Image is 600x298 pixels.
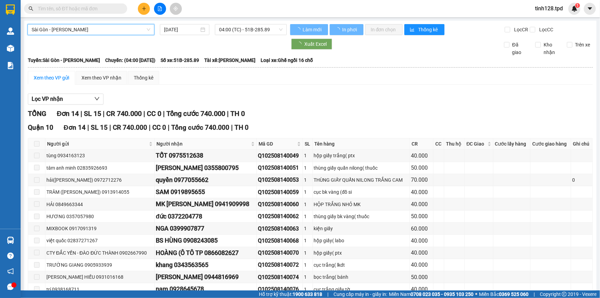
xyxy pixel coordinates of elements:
[38,5,119,12] input: Tìm tên, số ĐT hoặc mã đơn
[313,138,410,150] th: Tên hàng
[64,124,86,131] span: Đơn 14
[327,290,328,298] span: |
[46,249,153,257] div: CTY ĐẮC YẾN - ĐÀO ĐỨC THÀNH 0902667990
[46,164,153,172] div: tâm anh minh 02835926693
[28,57,100,63] b: Tuyến: Sài Gòn - [PERSON_NAME]
[510,41,530,56] span: Đã giao
[113,124,147,131] span: CR 740.000
[15,44,79,50] span: HÙNG CMND:
[168,124,170,131] span: |
[46,261,153,269] div: TRƯỜNG GIANG 0905933939
[257,174,303,186] td: Q102508140053
[304,164,312,172] div: 1
[467,140,486,148] span: ĐC Giao
[304,40,327,48] span: Xuất Excel
[2,50,49,55] strong: N.nhận:
[562,292,567,297] span: copyright
[46,152,153,159] div: tùng 0934163123
[587,6,593,12] span: caret-down
[257,271,303,283] td: Q102508140074
[166,109,225,118] span: Tổng cước 740.000
[293,291,322,297] strong: 1900 633 818
[161,56,199,64] span: Số xe: 51B-285.89
[46,213,153,220] div: HƯƠNG 0357057980
[156,140,250,148] span: Người nhận
[2,25,66,30] strong: VP: SĐT:
[258,175,302,184] div: Q102508140053
[499,291,528,297] strong: 0369 525 060
[389,290,473,298] span: Miền Nam
[314,237,409,244] div: hộp giấy( labo
[103,109,105,118] span: |
[303,138,313,150] th: SL
[84,109,101,118] span: SL 15
[534,290,535,298] span: |
[258,212,302,221] div: Q102508140062
[106,109,142,118] span: CR 740.000
[411,260,432,269] div: 40.000
[257,211,303,223] td: Q102508140062
[314,286,409,293] div: cục trắng giấy tờ
[46,225,153,232] div: MIXBOOK 0917091319
[411,212,432,221] div: 50.000
[87,124,89,131] span: |
[314,261,409,269] div: cục trắng( lkdt
[411,151,432,160] div: 40.000
[258,273,302,281] div: Q102508140074
[156,175,255,185] div: quyền 0977055662
[7,268,14,275] span: notification
[152,124,166,131] span: CC 0
[530,4,568,13] span: tinh128.tpd
[39,25,66,30] span: 0907696988
[342,26,358,33] span: In phơi
[257,259,303,271] td: Q102508140072
[334,290,387,298] span: Cung cấp máy in - giấy in:
[258,188,302,196] div: Q102508140059
[304,176,312,184] div: 1
[164,26,199,33] input: 15/08/2025
[156,163,255,173] div: [PERSON_NAME] 0355800795
[330,24,363,35] button: In phơi
[46,237,153,244] div: việt quốc 02837271267
[314,201,409,208] div: HỘP TRẮNG NHỎ MK
[291,39,332,50] button: Xuất Excel
[257,186,303,198] td: Q102508140059
[7,253,14,259] span: question-circle
[411,285,432,294] div: 40.000
[7,62,14,69] img: solution-icon
[30,9,74,16] strong: CTY XE KHÁCH
[257,198,303,210] td: Q102508140060
[77,3,91,9] span: [DATE]
[314,213,409,220] div: thùng giấy bk vàng( thuốc
[157,6,162,11] span: file-add
[6,4,15,15] img: logo-vxr
[147,109,161,118] span: CC 0
[149,124,151,131] span: |
[411,163,432,172] div: 50.000
[411,273,432,281] div: 50.000
[411,224,432,233] div: 60.000
[20,30,74,38] span: PHIẾU GIAO HÀNG
[234,124,249,131] span: TH 0
[257,283,303,295] td: Q102508140076
[259,140,296,148] span: Mã GD
[410,138,434,150] th: CR
[28,94,103,105] button: Lọc VP nhận
[257,235,303,247] td: Q102508140068
[10,25,28,30] span: Quận 10
[47,140,148,148] span: Người gửi
[227,109,229,118] span: |
[536,26,554,33] span: Lọc CC
[418,26,439,33] span: Thống kê
[434,138,444,150] th: CC
[290,24,328,35] button: Làm mới
[156,199,255,209] div: MK [PERSON_NAME] 0941909998
[171,124,229,131] span: Tổng cước 740.000
[257,162,303,174] td: Q102508140051
[28,109,46,118] span: TỔNG
[304,213,312,220] div: 1
[411,200,432,209] div: 40.000
[475,293,477,296] span: ⚪️
[219,24,283,35] span: 04:00 (TC) - 51B-285.89
[46,44,79,50] span: 079083010858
